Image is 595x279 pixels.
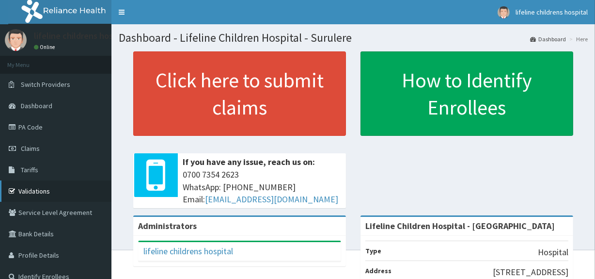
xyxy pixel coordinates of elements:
b: Type [365,246,381,255]
span: 0700 7354 2623 WhatsApp: [PHONE_NUMBER] Email: [183,168,341,206]
strong: Lifeline Children Hospital - [GEOGRAPHIC_DATA] [365,220,555,231]
span: Dashboard [21,101,52,110]
b: Address [365,266,391,275]
span: Claims [21,144,40,153]
li: Here [567,35,588,43]
b: If you have any issue, reach us on: [183,156,315,167]
p: [STREET_ADDRESS] [493,266,568,279]
a: Online [34,44,57,50]
img: User Image [498,6,510,18]
span: lifeline childrens hospital [516,8,588,16]
span: Tariffs [21,165,38,174]
span: Switch Providers [21,80,70,89]
a: Dashboard [530,35,566,43]
img: User Image [5,29,27,51]
a: lifeline childrens hospital [143,246,233,257]
b: Administrators [138,220,197,231]
a: Click here to submit claims [133,51,346,136]
a: How to Identify Enrollees [360,51,573,136]
h1: Dashboard - Lifeline Children Hospital - Surulere [119,32,588,44]
p: Hospital [538,246,568,259]
p: lifeline childrens hospital [34,32,130,40]
a: [EMAIL_ADDRESS][DOMAIN_NAME] [205,194,338,205]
